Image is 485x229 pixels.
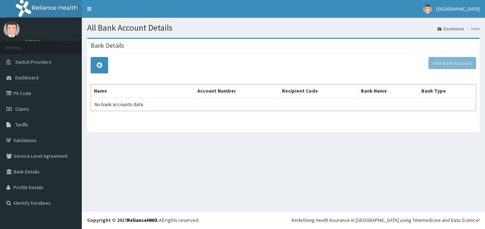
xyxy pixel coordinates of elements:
[15,106,29,112] span: Claims
[87,23,480,32] h1: All Bank Account Details
[428,57,476,69] button: Add Bank Account
[279,84,358,98] th: Recipient Code
[358,84,419,98] th: Bank Name
[25,39,42,44] a: Online
[127,217,158,223] a: RelianceHMO
[4,21,20,37] img: User Image
[15,121,28,128] span: Tariffs
[91,84,194,98] th: Name
[423,5,432,14] img: User Image
[91,42,124,49] h3: Bank Details
[292,217,480,224] div: Redefining Heath Insurance in [GEOGRAPHIC_DATA] using Telemedicine and Data Science!
[418,84,476,98] th: Bank Type
[436,6,480,12] span: [GEOGRAPHIC_DATA]
[25,29,84,35] p: [GEOGRAPHIC_DATA]
[82,211,485,229] footer: All rights reserved.
[194,84,279,98] th: Account Number
[87,217,159,223] strong: Copyright © 2017 .
[464,26,480,32] li: Here
[437,26,464,32] a: Dashboard
[95,101,143,108] span: No bank accounts data
[15,59,52,65] span: Switch Providers
[15,74,38,81] span: Dashboard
